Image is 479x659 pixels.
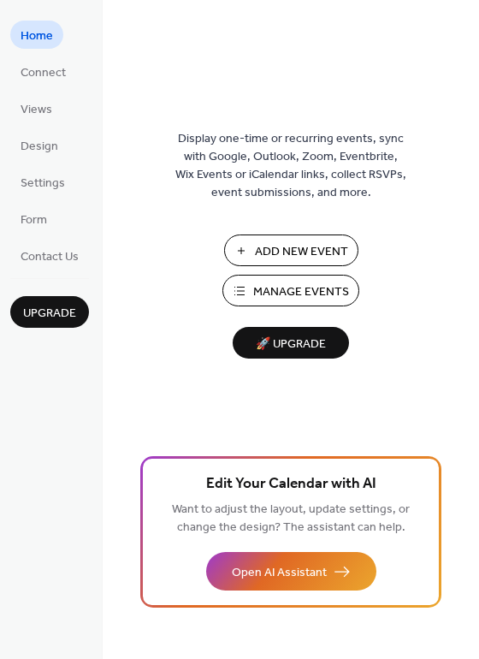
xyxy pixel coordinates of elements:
[172,498,410,539] span: Want to adjust the layout, update settings, or change the design? The assistant can help.
[10,296,89,328] button: Upgrade
[222,275,359,306] button: Manage Events
[21,64,66,82] span: Connect
[21,248,79,266] span: Contact Us
[10,205,57,233] a: Form
[175,130,406,202] span: Display one-time or recurring events, sync with Google, Outlook, Zoom, Eventbrite, Wix Events or ...
[10,168,75,196] a: Settings
[232,564,327,582] span: Open AI Assistant
[243,333,339,356] span: 🚀 Upgrade
[233,327,349,359] button: 🚀 Upgrade
[10,94,62,122] a: Views
[10,57,76,86] a: Connect
[253,283,349,301] span: Manage Events
[224,235,358,266] button: Add New Event
[255,243,348,261] span: Add New Event
[10,21,63,49] a: Home
[21,138,58,156] span: Design
[23,305,76,323] span: Upgrade
[10,241,89,270] a: Contact Us
[10,131,68,159] a: Design
[206,552,376,591] button: Open AI Assistant
[21,175,65,193] span: Settings
[21,27,53,45] span: Home
[21,101,52,119] span: Views
[21,211,47,229] span: Form
[206,472,376,496] span: Edit Your Calendar with AI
